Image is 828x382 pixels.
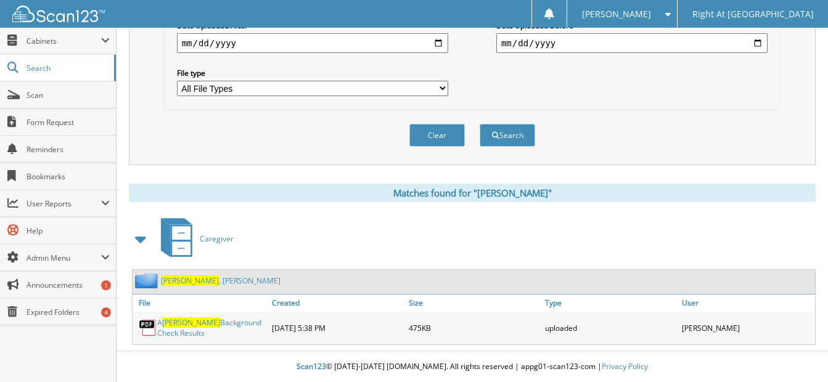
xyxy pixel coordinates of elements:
[406,314,542,341] div: 475KB
[139,319,157,337] img: PDF.png
[406,295,542,311] a: Size
[542,295,678,311] a: Type
[602,361,648,372] a: Privacy Policy
[177,68,448,78] label: File type
[692,10,814,18] span: Right At [GEOGRAPHIC_DATA]
[582,10,651,18] span: [PERSON_NAME]
[27,226,110,236] span: Help
[496,33,768,53] input: end
[154,214,234,263] a: Caregiver
[133,295,269,311] a: File
[117,352,828,382] div: © [DATE]-[DATE] [DOMAIN_NAME]. All rights reserved | appg01-scan123-com |
[157,317,266,338] a: A[PERSON_NAME]Background Check Results
[162,317,220,328] span: [PERSON_NAME]
[27,144,110,155] span: Reminders
[161,275,281,286] a: [PERSON_NAME], [PERSON_NAME]
[27,36,101,46] span: Cabinets
[27,280,110,290] span: Announcements
[27,63,108,73] span: Search
[129,184,816,202] div: Matches found for "[PERSON_NAME]"
[177,33,448,53] input: start
[101,280,111,290] div: 1
[200,234,234,244] span: Caregiver
[269,295,405,311] a: Created
[409,124,465,147] button: Clear
[297,361,326,372] span: Scan123
[135,273,161,288] img: folder2.png
[679,314,815,341] div: [PERSON_NAME]
[27,307,110,317] span: Expired Folders
[27,198,101,209] span: User Reports
[27,90,110,100] span: Scan
[269,314,405,341] div: [DATE] 5:38 PM
[766,323,828,382] iframe: Chat Widget
[12,6,105,22] img: scan123-logo-white.svg
[27,171,110,182] span: Bookmarks
[101,307,111,317] div: 4
[27,117,110,128] span: Form Request
[679,295,815,311] a: User
[542,314,678,341] div: uploaded
[480,124,535,147] button: Search
[27,253,101,263] span: Admin Menu
[161,275,219,286] span: [PERSON_NAME]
